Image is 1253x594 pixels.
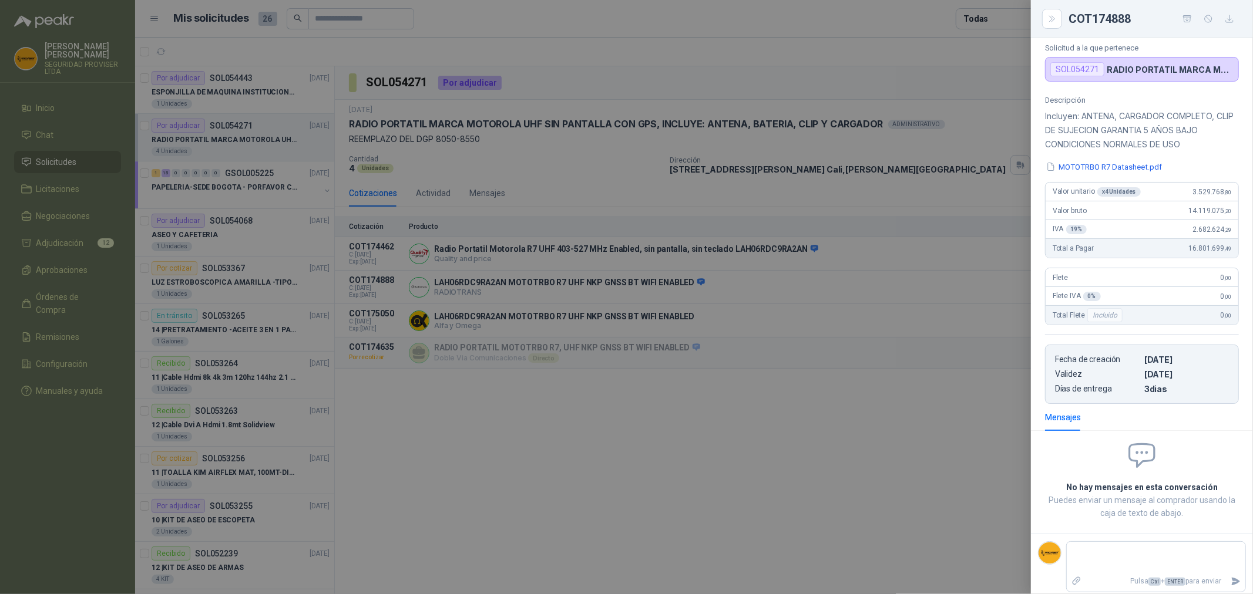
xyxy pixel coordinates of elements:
div: 19 % [1066,225,1087,234]
p: Solicitud a la que pertenece [1045,43,1239,52]
span: 2.682.624 [1193,225,1231,234]
span: Flete IVA [1053,292,1101,301]
span: 14.119.075 [1189,207,1231,215]
h2: No hay mensajes en esta conversación [1045,481,1239,494]
span: Valor bruto [1053,207,1087,215]
p: Días de entrega [1055,384,1140,394]
img: Company Logo [1039,542,1061,564]
span: Total Flete [1053,308,1125,322]
button: Enviar [1226,571,1245,592]
span: ,20 [1224,208,1231,214]
button: Close [1045,12,1059,26]
p: [DATE] [1144,355,1229,365]
span: 0 [1221,311,1231,319]
span: 16.801.699 [1189,244,1231,252]
span: 0 [1221,292,1231,301]
p: Puedes enviar un mensaje al comprador usando la caja de texto de abajo. [1045,494,1239,519]
span: ENTER [1165,578,1185,586]
div: COT174888 [1069,9,1239,28]
span: Ctrl [1148,578,1161,586]
span: 3.529.768 [1193,188,1231,196]
span: Total a Pagar [1053,244,1094,252]
p: Incluyen: ANTENA, CARGADOR COMPLETO, CLIP DE SUJECION GARANTIA 5 AÑOS BAJO CONDICIONES NORMALES D... [1045,109,1239,151]
span: ,49 [1224,245,1231,252]
div: x 4 Unidades [1097,187,1141,197]
p: RADIO PORTATIL MARCA MOTOROLA UHF SIN PANTALLA CON GPS, INCLUYE: ANTENA, BATERIA, CLIP Y CARGADOR [1107,65,1234,75]
p: 3 dias [1144,384,1229,394]
span: ,00 [1224,312,1231,319]
span: IVA [1053,225,1087,234]
p: Validez [1055,369,1140,379]
div: Incluido [1087,308,1123,322]
p: Descripción [1045,96,1239,104]
span: ,00 [1224,275,1231,281]
button: MOTOTRBO R7 Datasheet.pdf [1045,161,1163,173]
p: Pulsa + para enviar [1087,571,1227,592]
span: ,29 [1224,227,1231,233]
span: Valor unitario [1053,187,1141,197]
span: 0 [1221,274,1231,282]
p: [DATE] [1144,369,1229,379]
div: SOL054271 [1050,62,1104,76]
p: Fecha de creación [1055,355,1140,365]
div: 0 % [1083,292,1101,301]
span: ,00 [1224,293,1231,300]
span: Flete [1053,274,1068,282]
label: Adjuntar archivos [1067,571,1087,592]
span: ,80 [1224,189,1231,195]
div: Mensajes [1045,411,1081,424]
